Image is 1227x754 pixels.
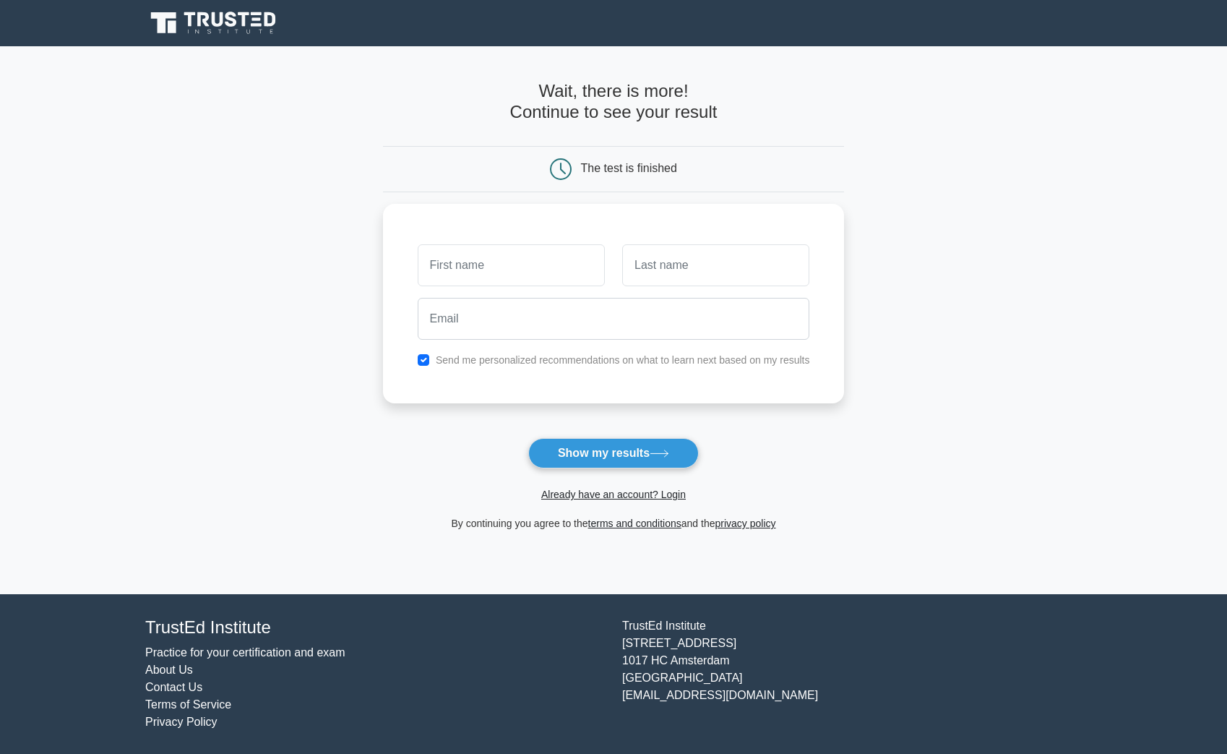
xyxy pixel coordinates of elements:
[145,681,202,693] a: Contact Us
[145,617,605,638] h4: TrustEd Institute
[528,438,699,468] button: Show my results
[588,518,681,529] a: terms and conditions
[145,716,218,728] a: Privacy Policy
[715,518,776,529] a: privacy policy
[418,298,810,340] input: Email
[145,698,231,711] a: Terms of Service
[581,162,677,174] div: The test is finished
[145,664,193,676] a: About Us
[436,354,810,366] label: Send me personalized recommendations on what to learn next based on my results
[383,81,845,123] h4: Wait, there is more! Continue to see your result
[374,515,853,532] div: By continuing you agree to the and the
[145,646,345,659] a: Practice for your certification and exam
[418,244,605,286] input: First name
[613,617,1090,731] div: TrustEd Institute [STREET_ADDRESS] 1017 HC Amsterdam [GEOGRAPHIC_DATA] [EMAIL_ADDRESS][DOMAIN_NAME]
[541,489,686,500] a: Already have an account? Login
[622,244,809,286] input: Last name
